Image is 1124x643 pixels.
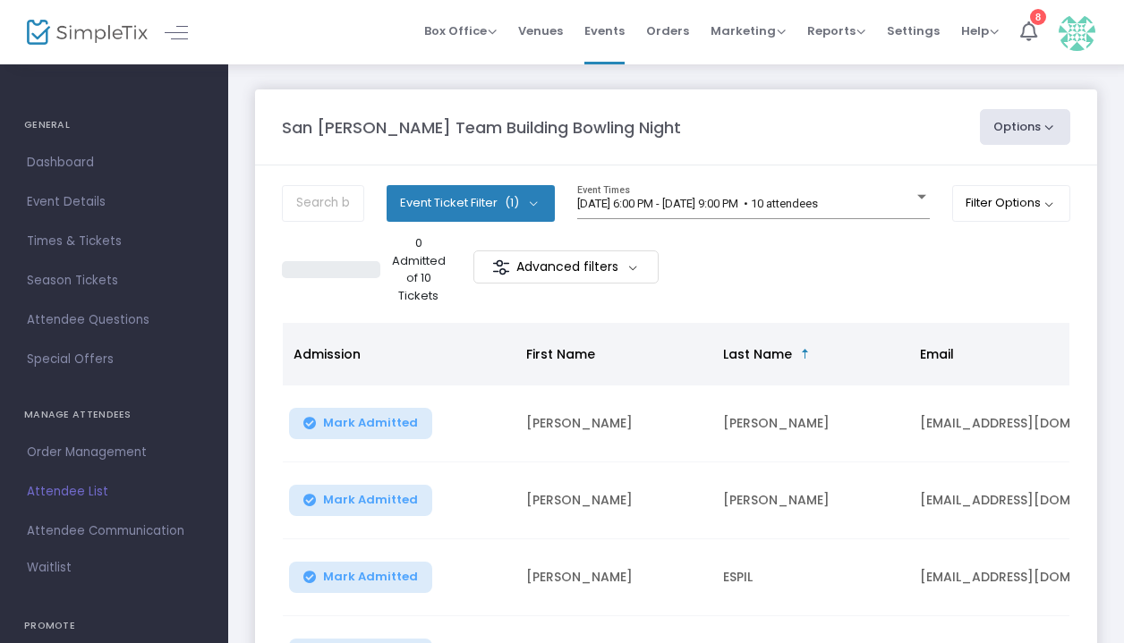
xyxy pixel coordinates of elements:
span: Sortable [798,347,813,361]
button: Mark Admitted [289,408,432,439]
button: Event Ticket Filter(1) [387,185,555,221]
span: Settings [887,8,940,54]
span: Admission [294,345,361,363]
span: Marketing [711,22,786,39]
button: Options [980,109,1071,145]
button: Mark Admitted [289,562,432,593]
span: Mark Admitted [323,493,418,507]
span: (1) [505,196,519,210]
span: Last Name [723,345,792,363]
td: ESPIL [712,539,909,616]
h4: GENERAL [24,107,204,143]
span: Venues [518,8,563,54]
span: Times & Tickets [27,230,201,253]
span: Mark Admitted [323,570,418,584]
span: Events [584,8,625,54]
span: Attendee Questions [27,309,201,332]
span: Reports [807,22,865,39]
h4: MANAGE ATTENDEES [24,397,204,433]
span: Order Management [27,441,201,464]
span: Mark Admitted [323,416,418,430]
td: [PERSON_NAME] [515,539,712,616]
input: Search by name, order number, email, ip address [282,185,364,222]
span: Season Tickets [27,269,201,292]
span: Help [961,22,999,39]
span: Dashboard [27,151,201,174]
m-button: Advanced filters [473,250,659,283]
button: Filter Options [952,185,1071,221]
span: Email [920,345,954,363]
td: [PERSON_NAME] [515,462,712,539]
div: 8 [1030,9,1046,25]
span: Attendee Communication [27,520,201,543]
span: Orders [646,8,689,54]
td: [PERSON_NAME] [712,462,909,539]
span: Event Details [27,190,201,214]
img: filter [492,258,510,276]
span: Waitlist [27,559,72,577]
span: First Name [526,345,595,363]
p: 0 Admitted of 10 Tickets [387,234,449,304]
td: [PERSON_NAME] [515,385,712,462]
span: Box Office [424,22,497,39]
m-panel-title: San [PERSON_NAME] Team Building Bowling Night [282,115,681,140]
td: [PERSON_NAME] [712,385,909,462]
span: [DATE] 6:00 PM - [DATE] 9:00 PM • 10 attendees [577,197,818,210]
span: Special Offers [27,348,201,371]
span: Attendee List [27,480,201,503]
button: Mark Admitted [289,485,432,516]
